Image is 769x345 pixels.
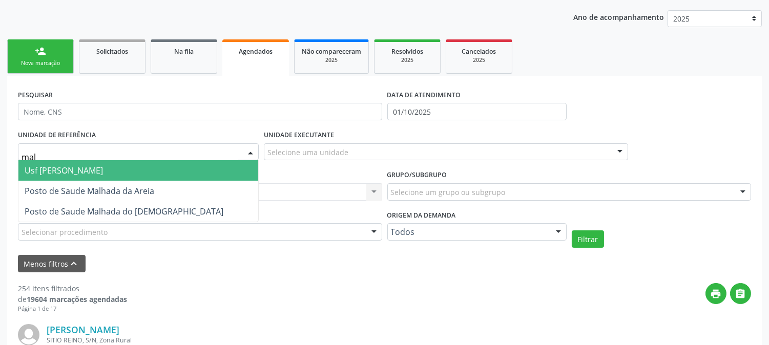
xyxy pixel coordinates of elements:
[573,10,664,23] p: Ano de acompanhamento
[387,87,461,103] label: DATA DE ATENDIMENTO
[302,56,361,64] div: 2025
[47,336,597,344] div: SITIO REINO, S/N, Zona Rural
[47,324,119,335] a: [PERSON_NAME]
[711,288,722,299] i: print
[174,47,194,56] span: Na fila
[18,87,53,103] label: PESQUISAR
[264,127,334,143] label: UNIDADE EXECUTANTE
[18,283,127,294] div: 254 itens filtrados
[267,147,348,158] span: Selecione uma unidade
[69,258,80,269] i: keyboard_arrow_up
[18,255,86,273] button: Menos filtroskeyboard_arrow_up
[18,103,382,120] input: Nome, CNS
[462,47,496,56] span: Cancelados
[382,56,433,64] div: 2025
[572,230,604,248] button: Filtrar
[391,227,546,237] span: Todos
[18,294,127,305] div: de
[705,283,726,304] button: print
[25,165,103,176] span: Usf [PERSON_NAME]
[25,185,154,197] span: Posto de Saude Malhada da Areia
[22,147,238,167] input: Selecione uma UBS
[391,187,506,198] span: Selecione um grupo ou subgrupo
[391,47,423,56] span: Resolvidos
[387,103,567,120] input: Selecione um intervalo
[27,294,127,304] strong: 19604 marcações agendadas
[453,56,505,64] div: 2025
[18,127,96,143] label: UNIDADE DE REFERÊNCIA
[387,167,447,183] label: Grupo/Subgrupo
[387,208,456,224] label: Origem da demanda
[239,47,273,56] span: Agendados
[25,206,223,217] span: Posto de Saude Malhada do [DEMOGRAPHIC_DATA]
[22,227,108,238] span: Selecionar procedimento
[96,47,128,56] span: Solicitados
[35,46,46,57] div: person_add
[18,305,127,313] div: Página 1 de 17
[735,288,746,299] i: 
[730,283,751,304] button: 
[15,59,66,67] div: Nova marcação
[302,47,361,56] span: Não compareceram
